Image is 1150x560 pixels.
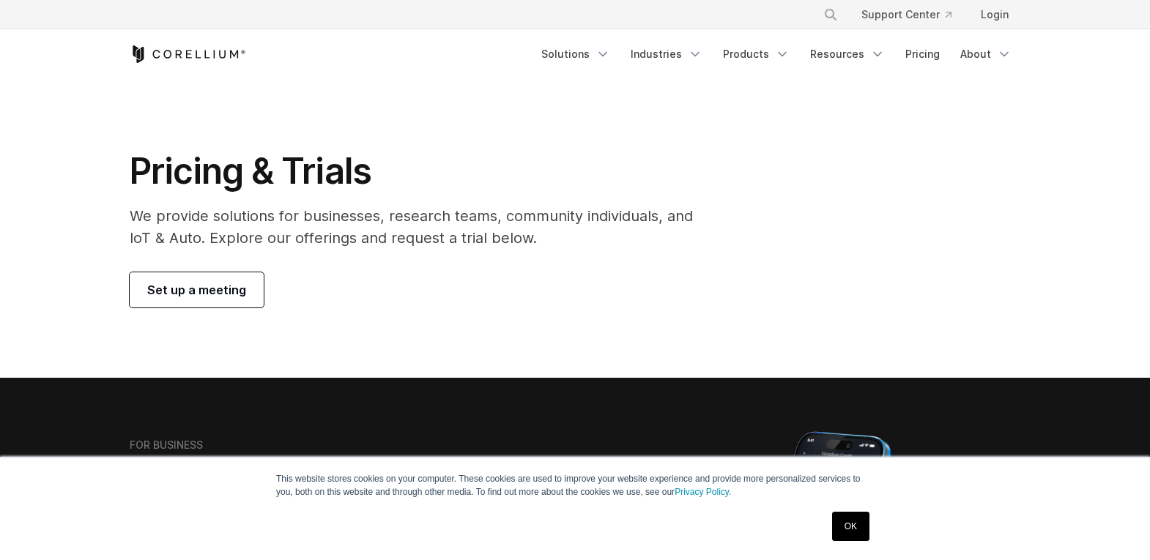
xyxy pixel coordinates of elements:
[806,1,1020,28] div: Navigation Menu
[533,41,1020,67] div: Navigation Menu
[850,1,963,28] a: Support Center
[147,281,246,299] span: Set up a meeting
[817,1,844,28] button: Search
[130,272,264,307] a: Set up a meeting
[897,41,949,67] a: Pricing
[622,41,711,67] a: Industries
[130,45,246,63] a: Corellium Home
[675,487,731,497] a: Privacy Policy.
[801,41,894,67] a: Resources
[951,41,1020,67] a: About
[832,512,869,541] a: OK
[130,205,713,249] p: We provide solutions for businesses, research teams, community individuals, and IoT & Auto. Explo...
[276,472,874,499] p: This website stores cookies on your computer. These cookies are used to improve your website expe...
[130,438,203,452] h6: FOR BUSINESS
[130,149,713,193] h1: Pricing & Trials
[533,41,619,67] a: Solutions
[969,1,1020,28] a: Login
[714,41,798,67] a: Products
